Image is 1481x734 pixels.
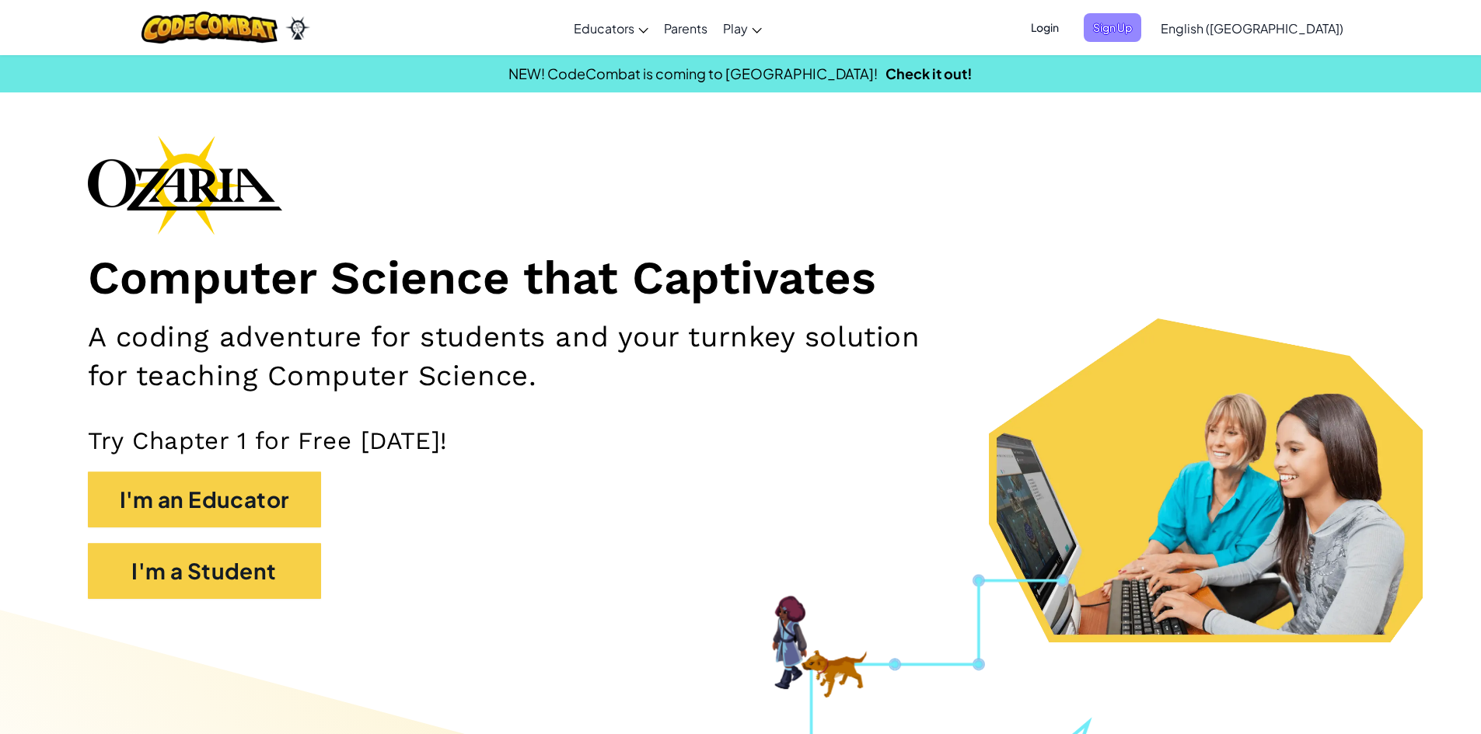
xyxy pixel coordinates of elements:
p: Try Chapter 1 for Free [DATE]! [88,426,1394,456]
a: Play [715,7,770,49]
img: CodeCombat logo [141,12,278,43]
img: Ozaria branding logo [88,135,282,235]
span: English ([GEOGRAPHIC_DATA]) [1161,20,1343,37]
img: Ozaria [285,16,310,40]
span: Educators [574,20,634,37]
button: I'm an Educator [88,471,321,527]
h1: Computer Science that Captivates [88,250,1394,307]
span: Play [723,20,748,37]
button: Login [1022,13,1068,42]
a: Educators [566,7,656,49]
button: I'm a Student [88,543,321,599]
a: Check it out! [885,64,973,82]
span: NEW! CodeCombat is coming to [GEOGRAPHIC_DATA]! [508,64,878,82]
a: English ([GEOGRAPHIC_DATA]) [1153,7,1351,49]
button: Sign Up [1084,13,1141,42]
h2: A coding adventure for students and your turnkey solution for teaching Computer Science. [88,318,963,395]
a: Parents [656,7,715,49]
